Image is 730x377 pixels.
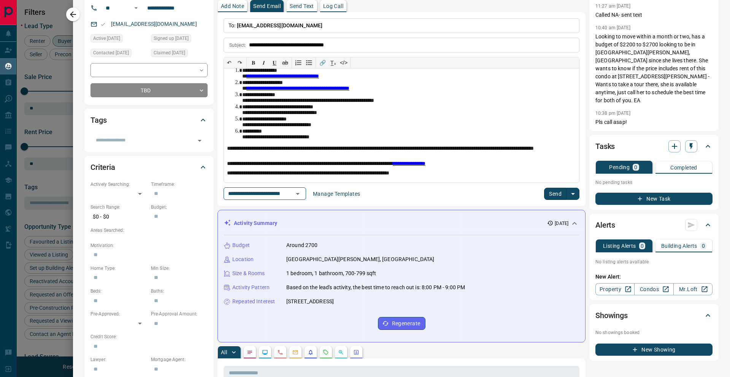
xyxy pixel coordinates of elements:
[151,204,208,211] p: Budget:
[90,211,147,223] p: $0 - $0
[292,188,303,199] button: Open
[90,111,208,129] div: Tags
[235,57,245,68] button: ↷
[90,161,115,173] h2: Criteria
[151,288,208,295] p: Baths:
[90,227,208,234] p: Areas Searched:
[151,356,208,363] p: Mortgage Agent:
[100,22,106,27] svg: Email Valid
[544,188,567,200] button: Send
[544,188,579,200] div: split button
[673,283,713,295] a: Mr.Loft
[282,60,288,66] s: ab
[702,243,705,249] p: 0
[595,306,713,325] div: Showings
[273,60,276,66] span: 𝐔
[237,22,323,29] span: [EMAIL_ADDRESS][DOMAIN_NAME]
[293,57,304,68] button: Numbered list
[555,220,568,227] p: [DATE]
[595,309,628,322] h2: Showings
[595,137,713,155] div: Tasks
[151,34,208,45] div: Wed Aug 06 2025
[232,269,265,277] p: Size & Rooms
[670,165,697,170] p: Completed
[595,111,630,116] p: 10:38 pm [DATE]
[290,3,314,9] p: Send Text
[595,193,713,205] button: New Task
[151,310,208,317] p: Pre-Approval Amount:
[338,349,344,355] svg: Opportunities
[224,57,235,68] button: ↶
[247,349,253,355] svg: Notes
[323,349,329,355] svg: Requests
[232,284,270,291] p: Activity Pattern
[595,273,713,281] p: New Alert:
[90,288,147,295] p: Beds:
[93,35,120,42] span: Active [DATE]
[93,49,129,57] span: Contacted [DATE]
[595,283,635,295] a: Property
[634,165,637,170] p: 0
[323,3,343,9] p: Log Call
[286,284,465,291] p: Based on the lead's activity, the best time to reach out is: 8:00 PM - 9:00 PM
[595,329,713,336] p: No showings booked
[194,135,205,146] button: Open
[328,57,338,68] button: T̲ₓ
[595,258,713,265] p: No listing alerts available
[224,18,579,33] p: To:
[224,216,579,230] div: Activity Summary[DATE]
[286,269,376,277] p: 1 bedroom, 1 bathroom, 700-799 sqft
[595,177,713,188] p: No pending tasks
[286,241,317,249] p: Around 2700
[234,219,277,227] p: Activity Summary
[595,11,713,19] p: Called NA- sent text
[90,310,147,317] p: Pre-Approved:
[378,317,425,330] button: Regenerate
[90,158,208,176] div: Criteria
[292,349,298,355] svg: Emails
[595,25,630,30] p: 10:40 am [DATE]
[661,243,697,249] p: Building Alerts
[338,57,349,68] button: </>
[232,298,275,306] p: Repeated Interest
[595,118,713,126] p: Pls call asap!
[609,165,630,170] p: Pending
[229,42,246,49] p: Subject:
[308,188,365,200] button: Manage Templates
[90,83,208,97] div: TBD
[90,114,106,126] h2: Tags
[286,255,434,263] p: [GEOGRAPHIC_DATA][PERSON_NAME], [GEOGRAPHIC_DATA]
[132,3,141,13] button: Open
[280,57,290,68] button: ab
[595,3,630,9] p: 11:27 am [DATE]
[232,255,254,263] p: Location
[304,57,314,68] button: Bullet list
[90,181,147,188] p: Actively Searching:
[262,349,268,355] svg: Lead Browsing Activity
[595,33,713,105] p: Looking to move within a month or two, has a budget of $2200 to $2700 looking to be in [GEOGRAPHI...
[259,57,269,68] button: 𝑰
[90,242,208,249] p: Motivation:
[253,3,281,9] p: Send Email
[286,298,334,306] p: [STREET_ADDRESS]
[90,333,208,340] p: Credit Score:
[353,349,359,355] svg: Agent Actions
[90,265,147,272] p: Home Type:
[90,356,147,363] p: Lawyer:
[634,283,673,295] a: Condos
[151,265,208,272] p: Min Size:
[595,140,615,152] h2: Tasks
[248,57,259,68] button: 𝐁
[641,243,644,249] p: 0
[595,216,713,234] div: Alerts
[90,204,147,211] p: Search Range:
[603,243,636,249] p: Listing Alerts
[232,241,250,249] p: Budget
[111,21,197,27] a: [EMAIL_ADDRESS][DOMAIN_NAME]
[595,344,713,356] button: New Showing
[151,49,208,59] div: Thu Aug 07 2025
[595,219,615,231] h2: Alerts
[90,49,147,59] div: Wed Aug 13 2025
[221,3,244,9] p: Add Note
[154,49,185,57] span: Claimed [DATE]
